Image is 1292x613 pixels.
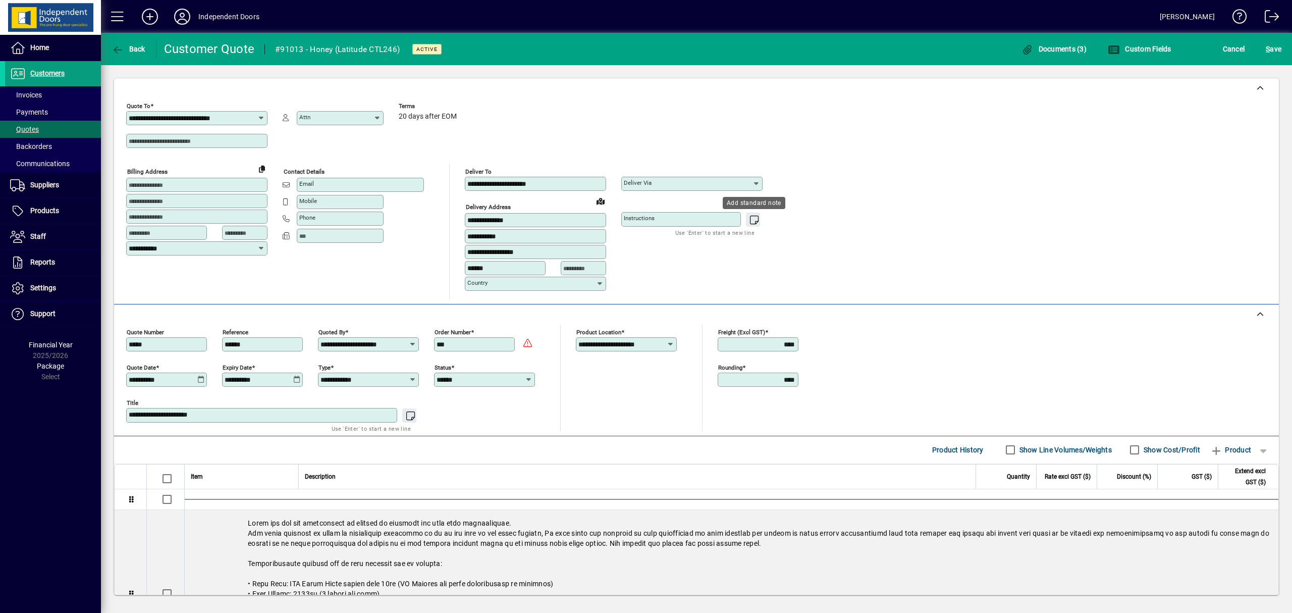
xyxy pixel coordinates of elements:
app-page-header-button: Back [101,40,156,58]
mat-label: Mobile [299,197,317,205]
button: Save [1263,40,1284,58]
mat-label: Quote To [127,103,150,110]
mat-hint: Use 'Enter' to start a new line [332,423,411,434]
mat-label: Deliver via [624,179,652,186]
a: Invoices [5,86,101,104]
mat-label: Reference [223,328,248,335]
mat-label: Quoted by [318,328,345,335]
button: Product [1205,441,1256,459]
span: Financial Year [29,341,73,349]
span: Products [30,207,59,215]
mat-hint: Use 'Enter' to start a new line [675,227,755,238]
a: Staff [5,224,101,249]
span: Payments [10,108,48,116]
button: Back [109,40,148,58]
span: Support [30,310,56,318]
a: Communications [5,155,101,172]
mat-label: Deliver To [465,168,492,175]
span: Backorders [10,142,52,150]
span: Staff [30,232,46,240]
span: Quotes [10,125,39,133]
label: Show Line Volumes/Weights [1017,445,1112,455]
button: Product History [928,441,988,459]
mat-label: Country [467,279,488,286]
mat-label: Expiry date [223,364,252,371]
div: #91013 - Honey (Latitude CTL246) [275,41,400,58]
mat-label: Freight (excl GST) [718,328,765,335]
a: Knowledge Base [1225,2,1247,35]
span: Customers [30,69,65,77]
span: S [1266,45,1270,53]
button: Add [134,8,166,26]
span: ave [1266,41,1281,57]
mat-label: Title [127,399,138,406]
a: Payments [5,104,101,121]
span: Custom Fields [1108,45,1171,53]
span: Product History [932,442,984,458]
span: GST ($) [1192,471,1212,482]
div: Customer Quote [164,41,255,57]
span: Active [416,46,438,53]
mat-label: Product location [576,328,621,335]
a: View on map [593,193,609,209]
span: Package [37,362,64,370]
div: Independent Doors [198,9,259,25]
a: Reports [5,250,101,275]
a: Logout [1257,2,1279,35]
label: Show Cost/Profit [1142,445,1200,455]
span: Terms [399,103,459,110]
mat-label: Rounding [718,364,742,371]
div: Add standard note [723,197,785,209]
mat-label: Quote date [127,364,156,371]
mat-label: Order number [435,328,471,335]
span: Cancel [1223,41,1245,57]
span: Description [305,471,336,482]
span: Discount (%) [1117,471,1151,482]
button: Profile [166,8,198,26]
span: Reports [30,258,55,266]
span: Suppliers [30,181,59,189]
span: Back [112,45,145,53]
span: 20 days after EOM [399,113,457,121]
button: Copy to Delivery address [254,161,270,177]
mat-label: Instructions [624,215,655,222]
mat-label: Status [435,364,451,371]
mat-label: Quote number [127,328,164,335]
mat-label: Phone [299,214,315,221]
button: Custom Fields [1105,40,1174,58]
mat-label: Attn [299,114,310,121]
button: Cancel [1220,40,1248,58]
span: Item [191,471,203,482]
div: [PERSON_NAME] [1160,9,1215,25]
mat-label: Email [299,180,314,187]
a: Suppliers [5,173,101,198]
a: Backorders [5,138,101,155]
span: Rate excl GST ($) [1045,471,1091,482]
mat-label: Type [318,364,331,371]
span: Documents (3) [1021,45,1087,53]
a: Support [5,301,101,327]
span: Extend excl GST ($) [1224,466,1266,488]
a: Home [5,35,101,61]
a: Products [5,198,101,224]
button: Documents (3) [1018,40,1089,58]
span: Settings [30,284,56,292]
span: Communications [10,160,70,168]
a: Settings [5,276,101,301]
span: Invoices [10,91,42,99]
span: Home [30,43,49,52]
a: Quotes [5,121,101,138]
span: Product [1210,442,1251,458]
span: Quantity [1007,471,1030,482]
